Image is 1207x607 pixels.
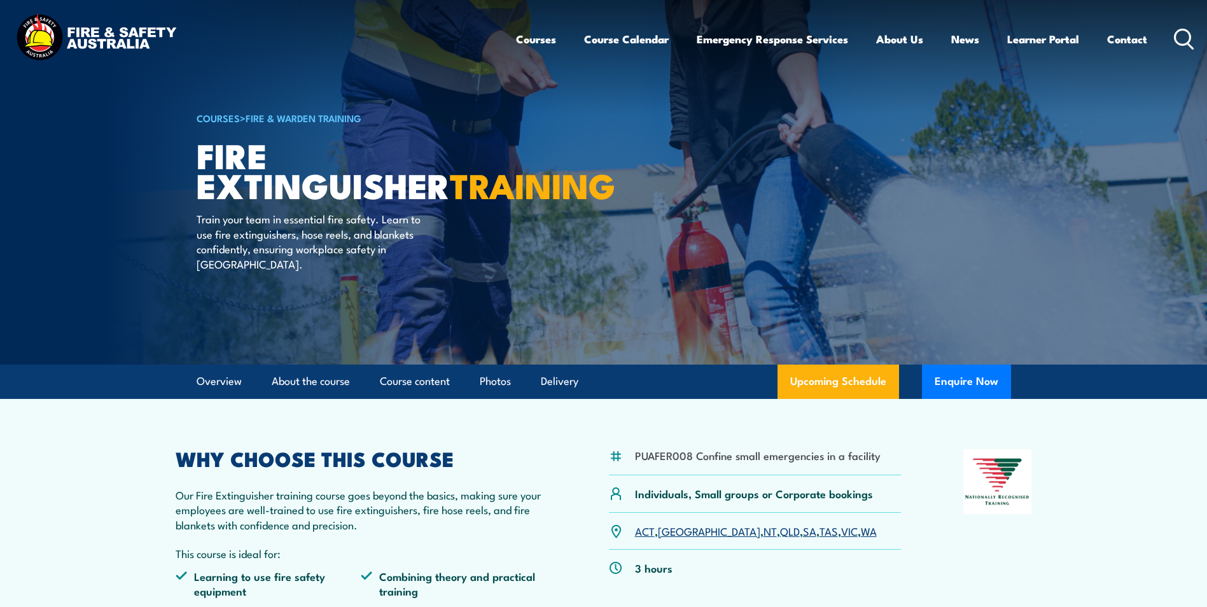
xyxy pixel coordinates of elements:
a: WA [861,523,877,538]
a: TAS [820,523,838,538]
p: Individuals, Small groups or Corporate bookings [635,486,873,501]
h2: WHY CHOOSE THIS COURSE [176,449,547,467]
a: Course Calendar [584,22,669,56]
p: 3 hours [635,561,673,575]
a: ACT [635,523,655,538]
a: [GEOGRAPHIC_DATA] [658,523,760,538]
a: NT [764,523,777,538]
button: Enquire Now [922,365,1011,399]
a: QLD [780,523,800,538]
li: PUAFER008 Confine small emergencies in a facility [635,448,881,463]
a: Upcoming Schedule [778,365,899,399]
h6: > [197,110,511,125]
h1: Fire Extinguisher [197,140,511,199]
a: VIC [841,523,858,538]
a: About Us [876,22,923,56]
a: Delivery [541,365,578,398]
a: Contact [1107,22,1147,56]
p: This course is ideal for: [176,546,547,561]
a: Courses [516,22,556,56]
p: Our Fire Extinguisher training course goes beyond the basics, making sure your employees are well... [176,487,547,532]
strong: TRAINING [450,158,615,211]
a: Learner Portal [1007,22,1079,56]
a: Emergency Response Services [697,22,848,56]
img: Nationally Recognised Training logo. [963,449,1032,514]
li: Learning to use fire safety equipment [176,569,361,599]
li: Combining theory and practical training [361,569,547,599]
a: SA [803,523,816,538]
a: Photos [480,365,511,398]
a: Overview [197,365,242,398]
a: About the course [272,365,350,398]
a: Course content [380,365,450,398]
a: COURSES [197,111,240,125]
a: Fire & Warden Training [246,111,361,125]
p: Train your team in essential fire safety. Learn to use fire extinguishers, hose reels, and blanke... [197,211,429,271]
p: , , , , , , , [635,524,877,538]
a: News [951,22,979,56]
